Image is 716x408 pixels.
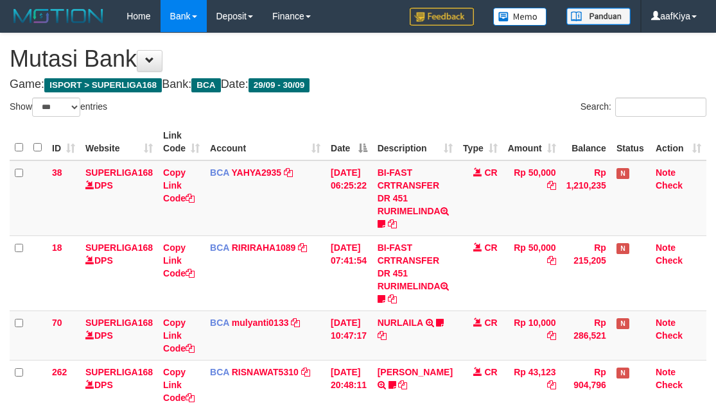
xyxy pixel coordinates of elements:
img: panduan.png [566,8,631,25]
span: BCA [210,167,229,178]
th: Website: activate to sort column ascending [80,124,158,160]
td: Rp 50,000 [503,235,561,310]
td: [DATE] 07:41:54 [326,235,372,310]
span: CR [485,367,498,377]
span: Has Note [616,368,629,378]
td: Rp 50,000 [503,160,561,236]
span: 18 [52,242,62,253]
th: ID: activate to sort column ascending [47,124,80,160]
td: Rp 286,521 [561,310,611,360]
a: SUPERLIGA168 [85,367,153,377]
span: CR [485,242,498,253]
a: Check [656,380,683,390]
label: Show entries [10,98,107,117]
a: Copy RISNAWAT5310 to clipboard [301,367,310,377]
a: Copy Link Code [163,167,195,203]
span: 29/09 - 30/09 [249,78,310,92]
a: Note [656,242,676,253]
a: Copy Link Code [163,242,195,278]
td: DPS [80,235,158,310]
span: 262 [52,367,67,377]
a: [PERSON_NAME] [378,367,453,377]
td: Rp 215,205 [561,235,611,310]
span: BCA [210,367,229,377]
a: Check [656,180,683,191]
img: Feedback.jpg [410,8,474,26]
a: Check [656,255,683,266]
a: YAHYA2935 [232,167,282,178]
a: Copy Link Code [163,318,195,353]
a: RISNAWAT5310 [232,367,299,377]
td: BI-FAST CRTRANSFER DR 451 RURIMELINDA [372,160,458,236]
td: BI-FAST CRTRANSFER DR 451 RURIMELINDA [372,235,458,310]
label: Search: [581,98,706,117]
th: Amount: activate to sort column ascending [503,124,561,160]
span: CR [485,167,498,178]
a: Copy Link Code [163,367,195,403]
img: Button%20Memo.svg [493,8,547,26]
img: MOTION_logo.png [10,6,107,26]
span: ISPORT > SUPERLIGA168 [44,78,162,92]
td: [DATE] 10:47:17 [326,310,372,360]
th: Date: activate to sort column descending [326,124,372,160]
a: RIRIRAHA1089 [232,242,296,253]
a: SUPERLIGA168 [85,167,153,178]
a: Copy mulyanti0133 to clipboard [291,318,300,328]
td: DPS [80,160,158,236]
a: Copy Rp 10,000 to clipboard [547,330,556,341]
th: Type: activate to sort column ascending [458,124,503,160]
span: CR [485,318,498,328]
a: Copy YOSI EFENDI to clipboard [398,380,407,390]
th: Action: activate to sort column ascending [651,124,706,160]
span: BCA [191,78,220,92]
a: Note [656,318,676,328]
td: Rp 1,210,235 [561,160,611,236]
span: BCA [210,242,229,253]
a: Check [656,330,683,341]
span: Has Note [616,318,629,329]
td: Rp 10,000 [503,310,561,360]
a: Copy NURLAILA to clipboard [378,330,387,341]
a: Copy Rp 50,000 to clipboard [547,255,556,266]
th: Balance [561,124,611,160]
span: Has Note [616,168,629,179]
a: Note [656,367,676,377]
a: Copy YAHYA2935 to clipboard [284,167,293,178]
th: Account: activate to sort column ascending [205,124,326,160]
a: SUPERLIGA168 [85,242,153,253]
input: Search: [615,98,706,117]
h1: Mutasi Bank [10,46,706,72]
span: Has Note [616,243,629,254]
a: NURLAILA [378,318,423,328]
span: 70 [52,318,62,328]
td: [DATE] 06:25:22 [326,160,372,236]
h4: Game: Bank: Date: [10,78,706,91]
a: Copy BI-FAST CRTRANSFER DR 451 RURIMELINDA to clipboard [388,294,397,304]
a: Copy Rp 43,123 to clipboard [547,380,556,390]
a: Note [656,167,676,178]
th: Status [611,124,651,160]
a: mulyanti0133 [232,318,289,328]
a: Copy RIRIRAHA1089 to clipboard [298,242,307,253]
td: DPS [80,310,158,360]
a: Copy BI-FAST CRTRANSFER DR 451 RURIMELINDA to clipboard [388,219,397,229]
span: 38 [52,167,62,178]
th: Description: activate to sort column ascending [372,124,458,160]
span: BCA [210,318,229,328]
a: SUPERLIGA168 [85,318,153,328]
th: Link Code: activate to sort column ascending [158,124,205,160]
select: Showentries [32,98,80,117]
a: Copy Rp 50,000 to clipboard [547,180,556,191]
